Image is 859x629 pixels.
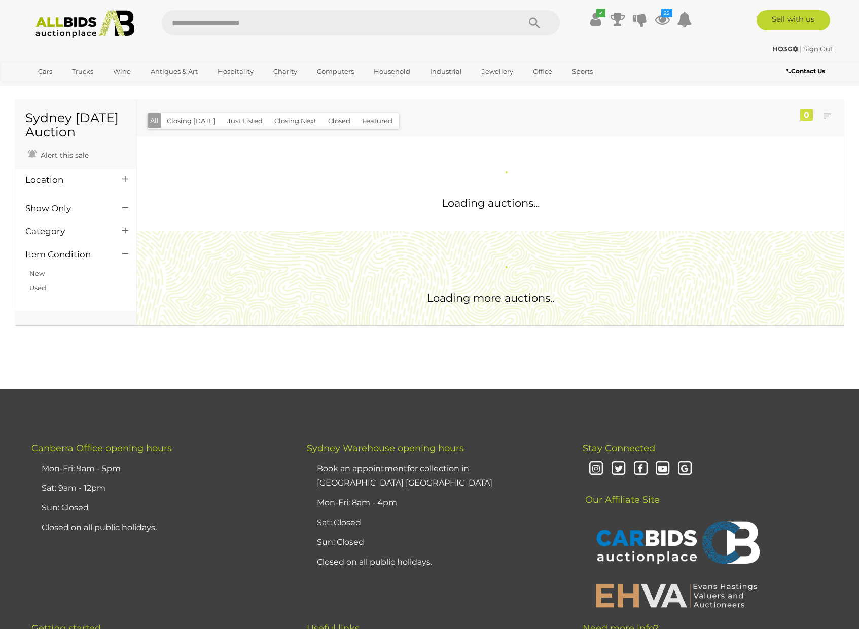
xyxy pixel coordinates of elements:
[772,45,800,53] a: HO3G
[786,67,825,75] b: Contact Us
[356,113,399,129] button: Featured
[31,80,117,97] a: [GEOGRAPHIC_DATA]
[25,146,91,162] a: Alert this sale
[800,45,802,53] span: |
[596,9,605,17] i: ✔
[38,151,89,160] span: Alert this sale
[144,63,204,80] a: Antiques & Art
[25,227,107,236] h4: Category
[427,291,554,304] span: Loading more auctions..
[367,63,417,80] a: Household
[632,460,650,478] i: Facebook
[676,460,694,478] i: Google
[310,63,361,80] a: Computers
[509,10,560,35] button: Search
[31,63,59,80] a: Cars
[29,284,46,292] a: Used
[590,510,763,577] img: CARBIDS Auctionplace
[221,113,269,129] button: Just Listed
[317,464,407,473] u: Book an appointment
[655,10,670,28] a: 22
[314,513,557,533] li: Sat: Closed
[30,10,140,38] img: Allbids.com.au
[317,464,492,488] a: Book an appointmentfor collection in [GEOGRAPHIC_DATA] [GEOGRAPHIC_DATA]
[588,460,605,478] i: Instagram
[65,63,100,80] a: Trucks
[211,63,260,80] a: Hospitality
[25,111,126,139] h1: Sydney [DATE] Auction
[803,45,833,53] a: Sign Out
[322,113,356,129] button: Closed
[800,109,813,121] div: 0
[39,459,281,479] li: Mon-Fri: 9am - 5pm
[654,460,672,478] i: Youtube
[772,45,798,53] strong: HO3G
[588,10,603,28] a: ✔
[314,552,557,572] li: Closed on all public holidays.
[423,63,469,80] a: Industrial
[268,113,323,129] button: Closing Next
[583,442,655,454] span: Stay Connected
[583,479,660,505] span: Our Affiliate Site
[31,442,172,454] span: Canberra Office opening hours
[442,197,540,209] span: Loading auctions...
[661,9,672,17] i: 22
[267,63,304,80] a: Charity
[161,113,222,129] button: Closing [DATE]
[106,63,137,80] a: Wine
[148,113,161,128] button: All
[307,442,464,454] span: Sydney Warehouse opening hours
[475,63,520,80] a: Jewellery
[610,460,627,478] i: Twitter
[786,66,828,77] a: Contact Us
[29,269,45,277] a: New
[39,518,281,538] li: Closed on all public holidays.
[590,582,763,608] img: EHVA | Evans Hastings Valuers and Auctioneers
[25,204,107,213] h4: Show Only
[526,63,559,80] a: Office
[25,175,107,185] h4: Location
[757,10,830,30] a: Sell with us
[314,533,557,552] li: Sun: Closed
[39,498,281,518] li: Sun: Closed
[314,493,557,513] li: Mon-Fri: 8am - 4pm
[565,63,599,80] a: Sports
[39,478,281,498] li: Sat: 9am - 12pm
[25,250,107,260] h4: Item Condition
